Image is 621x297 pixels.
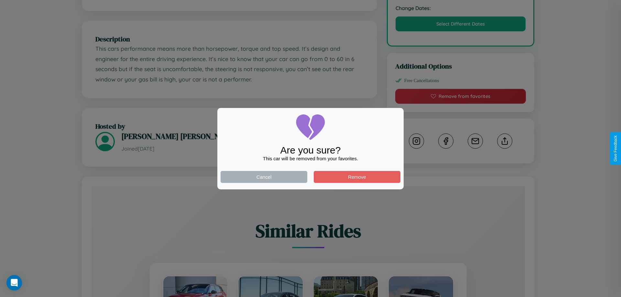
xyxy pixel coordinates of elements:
[314,171,400,183] button: Remove
[6,275,22,291] div: Open Intercom Messenger
[294,111,327,143] img: broken-heart
[221,171,307,183] button: Cancel
[613,135,618,162] div: Give Feedback
[221,156,400,161] div: This car will be removed from your favorites.
[221,145,400,156] div: Are you sure?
